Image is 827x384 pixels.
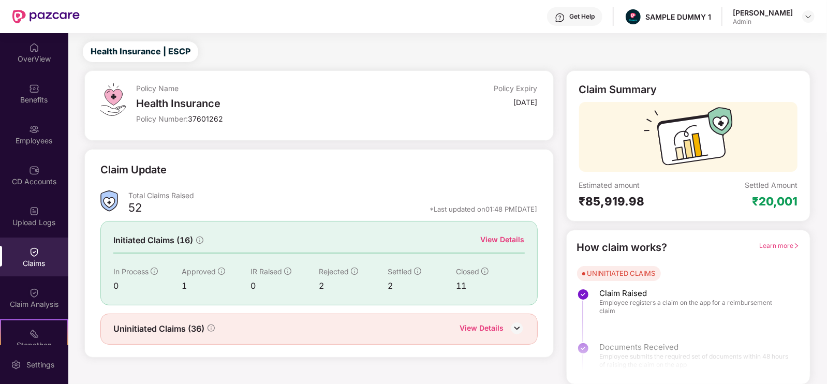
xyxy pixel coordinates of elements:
[113,234,193,247] span: Initiated Claims (16)
[113,322,204,335] span: Uninitiated Claims (36)
[733,18,793,26] div: Admin
[600,299,789,315] span: Employee registers a claim on the app for a reimbursement claim
[208,324,215,332] span: info-circle
[430,204,538,214] div: *Last updated on 01:48 PM[DATE]
[481,234,525,245] div: View Details
[151,268,158,275] span: info-circle
[319,279,387,292] div: 2
[11,360,21,370] img: svg+xml;base64,PHN2ZyBpZD0iU2V0dGluZy0yMHgyMCIgeG1sbnM9Imh0dHA6Ly93d3cudzMub3JnLzIwMDAvc3ZnIiB3aW...
[626,9,641,24] img: Pazcare_Alternative_logo-01-01.png
[182,279,250,292] div: 1
[128,190,538,200] div: Total Claims Raised
[414,268,421,275] span: info-circle
[555,12,565,23] img: svg+xml;base64,PHN2ZyBpZD0iSGVscC0zMngzMiIgeG1sbnM9Imh0dHA6Ly93d3cudzMub3JnLzIwMDAvc3ZnIiB3aWR0aD...
[579,194,688,209] div: ₹85,919.98
[29,165,39,175] img: svg+xml;base64,PHN2ZyBpZD0iQ0RfQWNjb3VudHMiIGRhdGEtbmFtZT0iQ0QgQWNjb3VudHMiIHhtbG5zPSJodHRwOi8vd3...
[100,162,167,178] div: Claim Update
[579,83,657,96] div: Claim Summary
[29,288,39,298] img: svg+xml;base64,PHN2ZyBpZD0iQ2xhaW0iIHhtbG5zPSJodHRwOi8vd3d3LnczLm9yZy8yMDAwL3N2ZyIgd2lkdGg9IjIwIi...
[136,114,404,124] div: Policy Number:
[600,288,789,299] span: Claim Raised
[250,267,282,276] span: IR Raised
[579,180,688,190] div: Estimated amount
[182,267,216,276] span: Approved
[29,124,39,135] img: svg+xml;base64,PHN2ZyBpZD0iRW1wbG95ZWVzIiB4bWxucz0iaHR0cDovL3d3dy53My5vcmcvMjAwMC9zdmciIHdpZHRoPS...
[100,83,126,116] img: svg+xml;base64,PHN2ZyB4bWxucz0iaHR0cDovL3d3dy53My5vcmcvMjAwMC9zdmciIHdpZHRoPSI0OS4zMiIgaGVpZ2h0PS...
[23,360,57,370] div: Settings
[456,267,479,276] span: Closed
[113,279,182,292] div: 0
[577,240,668,256] div: How claim works?
[188,114,223,123] span: 37601262
[29,247,39,257] img: svg+xml;base64,PHN2ZyBpZD0iQ2xhaW0iIHhtbG5zPSJodHRwOi8vd3d3LnczLm9yZy8yMDAwL3N2ZyIgd2lkdGg9IjIwIi...
[284,268,291,275] span: info-circle
[136,83,404,93] div: Policy Name
[12,10,80,23] img: New Pazcare Logo
[587,268,656,278] div: UNINITIATED CLAIMS
[388,267,412,276] span: Settled
[29,329,39,339] img: svg+xml;base64,PHN2ZyB4bWxucz0iaHR0cDovL3d3dy53My5vcmcvMjAwMC9zdmciIHdpZHRoPSIyMSIgaGVpZ2h0PSIyMC...
[388,279,456,292] div: 2
[196,237,203,244] span: info-circle
[456,279,524,292] div: 11
[745,180,798,190] div: Settled Amount
[218,268,225,275] span: info-circle
[250,279,319,292] div: 0
[1,340,67,350] div: Stepathon
[481,268,489,275] span: info-circle
[759,242,800,249] span: Learn more
[136,97,404,110] div: Health Insurance
[351,268,358,275] span: info-circle
[577,288,589,301] img: svg+xml;base64,PHN2ZyBpZD0iU3RlcC1Eb25lLTMyeDMyIiB4bWxucz0iaHR0cDovL3d3dy53My5vcmcvMjAwMC9zdmciIH...
[509,320,525,336] img: DownIcon
[733,8,793,18] div: [PERSON_NAME]
[29,206,39,216] img: svg+xml;base64,PHN2ZyBpZD0iVXBsb2FkX0xvZ3MiIGRhdGEtbmFtZT0iVXBsb2FkIExvZ3MiIHhtbG5zPSJodHRwOi8vd3...
[29,83,39,94] img: svg+xml;base64,PHN2ZyBpZD0iQmVuZWZpdHMiIHhtbG5zPSJodHRwOi8vd3d3LnczLm9yZy8yMDAwL3N2ZyIgd2lkdGg9Ij...
[83,41,198,62] button: Health Insurance | ESCP
[460,322,504,336] div: View Details
[319,267,349,276] span: Rejected
[644,107,733,172] img: svg+xml;base64,PHN2ZyB3aWR0aD0iMTcyIiBoZWlnaHQ9IjExMyIgdmlld0JveD0iMCAwIDE3MiAxMTMiIGZpbGw9Im5vbm...
[514,97,538,107] div: [DATE]
[113,267,149,276] span: In Process
[645,12,711,22] div: SAMPLE DUMMY 1
[91,45,190,58] span: Health Insurance | ESCP
[793,243,800,249] span: right
[569,12,595,21] div: Get Help
[494,83,538,93] div: Policy Expiry
[29,42,39,53] img: svg+xml;base64,PHN2ZyBpZD0iSG9tZSIgeG1sbnM9Imh0dHA6Ly93d3cudzMub3JnLzIwMDAvc3ZnIiB3aWR0aD0iMjAiIG...
[752,194,798,209] div: ₹20,001
[128,200,142,218] div: 52
[804,12,813,21] img: svg+xml;base64,PHN2ZyBpZD0iRHJvcGRvd24tMzJ4MzIiIHhtbG5zPSJodHRwOi8vd3d3LnczLm9yZy8yMDAwL3N2ZyIgd2...
[100,190,118,212] img: ClaimsSummaryIcon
